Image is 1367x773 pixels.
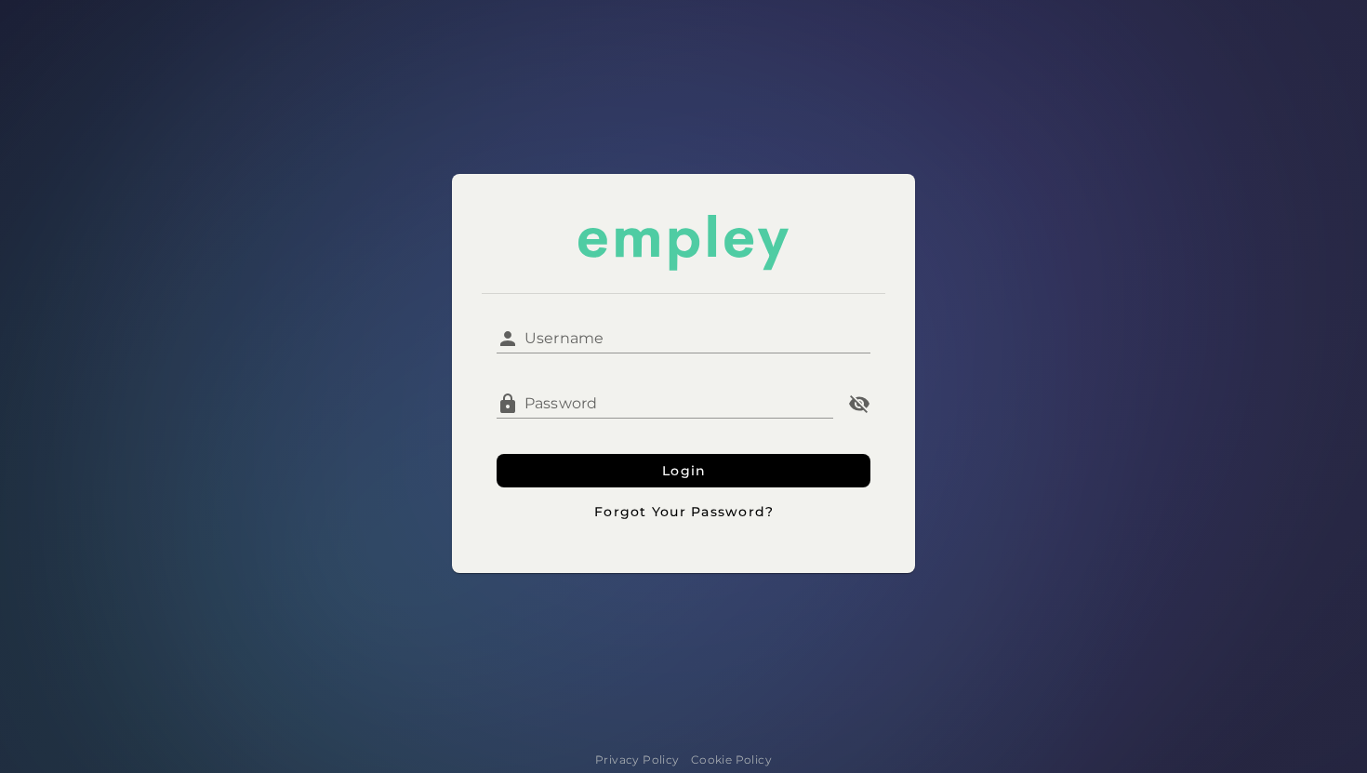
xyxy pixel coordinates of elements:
button: Login [497,454,870,487]
button: Forgot Your Password? [497,495,870,528]
span: Forgot Your Password? [593,503,775,520]
a: Cookie Policy [691,751,772,769]
i: Password appended action [848,393,870,415]
a: Privacy Policy [595,751,680,769]
span: Login [661,462,707,479]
